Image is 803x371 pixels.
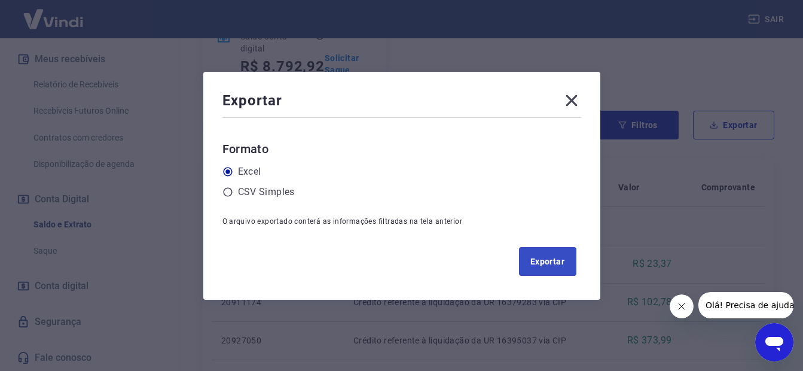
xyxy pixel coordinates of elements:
iframe: Botão para abrir a janela de mensagens [755,323,793,361]
button: Exportar [519,247,576,276]
iframe: Fechar mensagem [670,294,694,318]
h6: Formato [222,139,581,159]
label: CSV Simples [238,185,295,199]
span: O arquivo exportado conterá as informações filtradas na tela anterior [222,217,463,226]
span: Olá! Precisa de ajuda? [7,8,100,18]
label: Excel [238,165,261,179]
iframe: Mensagem da empresa [698,292,793,318]
div: Exportar [222,91,581,115]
